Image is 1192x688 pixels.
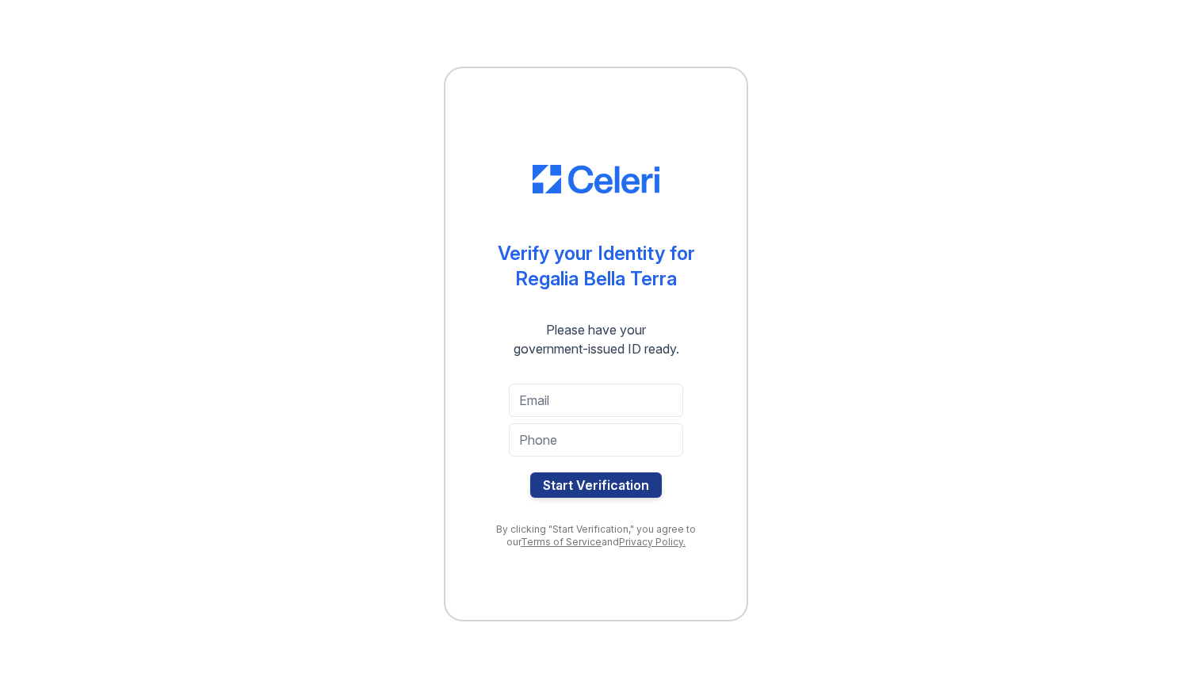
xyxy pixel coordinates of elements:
a: Terms of Service [521,536,602,548]
div: By clicking "Start Verification," you agree to our and [477,523,715,548]
input: Email [509,384,683,417]
img: CE_Logo_Blue-a8612792a0a2168367f1c8372b55b34899dd931a85d93a1a3d3e32e68fde9ad4.png [533,165,659,193]
div: Verify your Identity for Regalia Bella Terra [498,241,695,292]
input: Phone [509,423,683,457]
div: Please have your government-issued ID ready. [485,320,708,358]
a: Privacy Policy. [619,536,686,548]
button: Start Verification [530,472,662,498]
